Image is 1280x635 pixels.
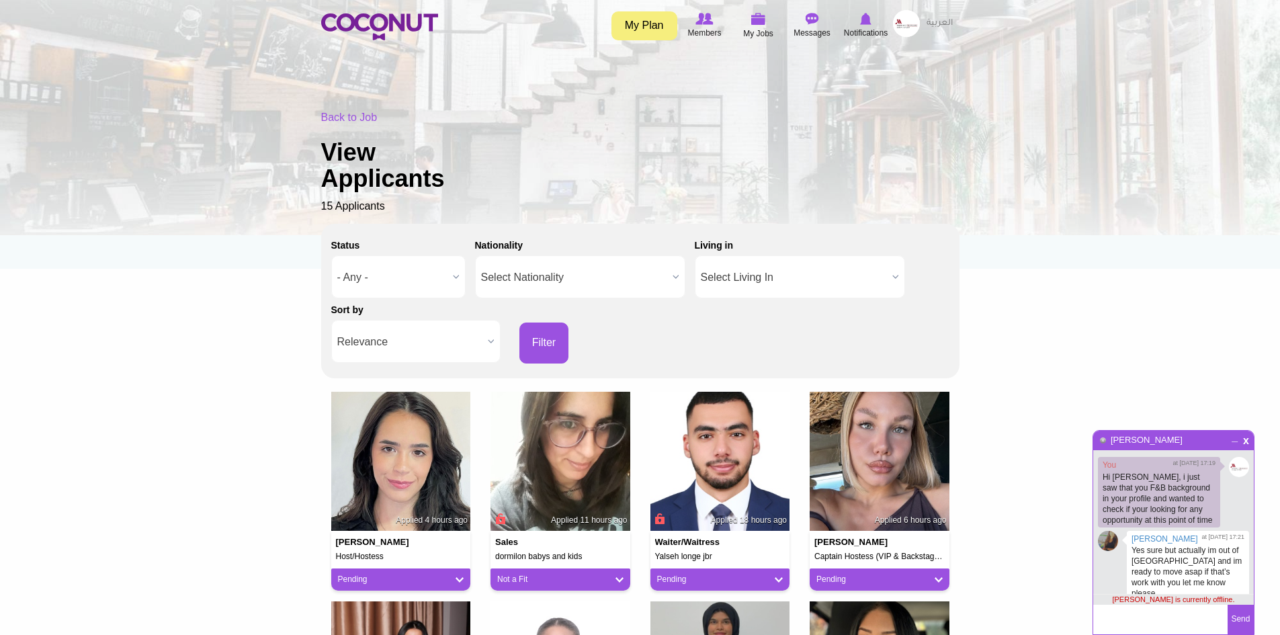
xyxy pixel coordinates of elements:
img: Browse Members [695,13,713,25]
a: Messages Messages [785,10,839,41]
a: Notifications Notifications [839,10,893,41]
a: [PERSON_NAME] [1132,534,1198,544]
span: at [DATE] 17:19 [1173,459,1215,468]
h4: [PERSON_NAME] [814,538,892,547]
a: Browse Members Members [678,10,732,41]
img: Lorrani Julio's picture [331,392,471,532]
button: Send [1228,605,1254,634]
img: 7A1D95BB-BF66-4A2A-A0FB-89636FBF841D.jpeg [1098,531,1118,551]
span: Close [1240,434,1252,444]
a: العربية [920,10,959,37]
img: Home [321,13,438,40]
h5: Captain Hostess (VIP & Backstage Section) [814,552,945,561]
a: Pending [657,574,783,585]
a: Back to Job [321,112,378,123]
span: Minimize [1229,433,1240,441]
span: Connect to Unlock the Profile [653,512,665,525]
a: Pending [816,574,943,585]
span: Relevance [337,321,482,364]
a: You [1103,460,1116,470]
img: Younes Mdiha's picture [650,392,790,532]
span: at [DATE] 17:21 [1202,533,1244,542]
span: My Jobs [743,27,773,40]
span: Members [687,26,721,40]
label: Nationality [475,239,523,252]
div: 15 Applicants [321,110,959,214]
h5: Host/Hostess [336,552,466,561]
p: Yes sure but actually im out of [GEOGRAPHIC_DATA] and im ready to move asap if that’s work with y... [1132,545,1244,599]
span: Notifications [844,26,888,40]
a: Not a Fit [497,574,624,585]
span: Messages [794,26,830,40]
img: Notifications [860,13,871,25]
a: [PERSON_NAME] [1110,435,1183,445]
h5: Yalseh longe jbr [655,552,785,561]
a: Pending [338,574,464,585]
label: Status [331,239,360,252]
span: Select Living In [701,256,887,299]
div: [PERSON_NAME] is currently offline. [1093,594,1254,605]
span: Connect to Unlock the Profile [493,512,505,525]
img: My Jobs [751,13,766,25]
span: - Any - [337,256,447,299]
button: Filter [519,323,569,364]
a: My Plan [611,11,677,40]
label: Sort by [331,303,364,316]
img: marina gonzalez's picture [490,392,630,532]
p: Hi [PERSON_NAME], i just saw that you F&B background in your profile and wanted to check if your ... [1103,472,1215,525]
h5: dormilon babys and kids [495,552,626,561]
h4: [PERSON_NAME] [336,538,414,547]
a: My Jobs My Jobs [732,10,785,42]
label: Living in [695,239,734,252]
img: l1_0.jpg [1229,457,1249,477]
h4: Sales [495,538,573,547]
img: Constantina Fyta's picture [810,392,949,532]
span: Select Nationality [481,256,667,299]
h4: Waiter/Waitress [655,538,733,547]
h1: View Applicants [321,139,489,192]
img: Messages [806,13,819,25]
